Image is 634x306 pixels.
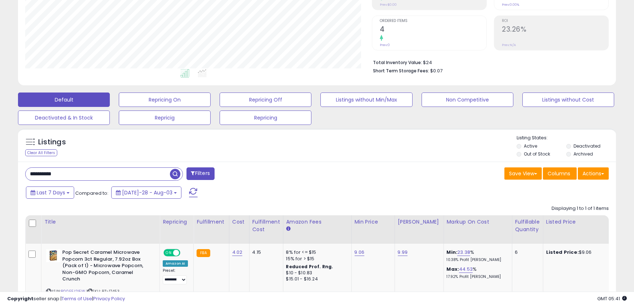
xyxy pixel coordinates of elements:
div: Amazon Fees [286,218,349,226]
button: Last 7 Days [26,186,74,199]
button: Listings without Cost [522,93,614,107]
button: Listings without Min/Max [320,93,412,107]
div: Title [44,218,157,226]
button: Actions [578,167,609,180]
b: Reduced Prof. Rng. [286,264,333,270]
a: B00FFJ2IEW [61,288,85,294]
div: Clear All Filters [25,149,57,156]
div: Preset: [163,268,188,284]
b: Max: [447,266,459,273]
small: Prev: 0 [380,43,390,47]
b: Short Term Storage Fees: [373,68,429,74]
div: 15% for > $15 [286,256,346,262]
span: | SKU: BZ-17453 [86,288,120,294]
div: Fulfillment [197,218,226,226]
label: Active [524,143,537,149]
button: Non Competitive [422,93,513,107]
span: $0.07 [430,67,442,74]
img: 51ZrVRIUzdL._SL40_.jpg [46,249,60,262]
div: seller snap | | [7,296,125,302]
div: Amazon AI [163,260,188,267]
span: Last 7 Days [37,189,65,196]
button: Save View [504,167,542,180]
div: $9.06 [546,249,606,256]
div: % [447,249,507,262]
div: Cost [232,218,246,226]
div: Markup on Cost [447,218,509,226]
button: Repricing Off [220,93,311,107]
span: 2025-08-11 05:41 GMT [597,295,627,302]
label: Deactivated [574,143,601,149]
button: Default [18,93,110,107]
small: Prev: N/A [502,43,516,47]
th: The percentage added to the cost of goods (COGS) that forms the calculator for Min & Max prices. [444,215,512,244]
span: OFF [179,250,191,256]
a: Terms of Use [62,295,92,302]
small: Prev: $0.00 [380,3,397,7]
a: 9.99 [398,249,408,256]
h2: 4 [380,25,486,35]
li: $24 [373,58,603,66]
a: 9.06 [355,249,365,256]
span: Compared to: [75,190,108,197]
a: 4.02 [232,249,243,256]
div: Fulfillment Cost [252,218,280,233]
div: Listed Price [546,218,608,226]
div: [PERSON_NAME] [398,218,441,226]
small: Amazon Fees. [286,226,291,232]
small: Prev: 0.00% [502,3,519,7]
b: Min: [447,249,458,256]
button: Repricig [119,111,211,125]
small: FBA [197,249,210,257]
div: 6 [515,249,538,256]
p: Listing States: [517,135,616,141]
button: Repricing [220,111,311,125]
b: Listed Price: [546,249,579,256]
div: 8% for <= $15 [286,249,346,256]
span: [DATE]-28 - Aug-03 [122,189,172,196]
div: $10 - $10.83 [286,270,346,276]
span: Columns [548,170,570,177]
strong: Copyright [7,295,33,302]
span: ROI [502,19,608,23]
span: Ordered Items [380,19,486,23]
label: Archived [574,151,593,157]
button: Columns [543,167,577,180]
div: Fulfillable Quantity [515,218,540,233]
p: 10.38% Profit [PERSON_NAME] [447,257,507,262]
a: 44.53 [459,266,473,273]
b: Pop Secret Caramel Microwave Popcorn 3ct Regular, 7.92oz Box (Pack of 1) - Microwave Popcorn, Non... [62,249,150,284]
div: % [447,266,507,279]
button: [DATE]-28 - Aug-03 [111,186,181,199]
div: Displaying 1 to 1 of 1 items [552,205,609,212]
label: Out of Stock [524,151,550,157]
h5: Listings [38,137,66,147]
div: 4.15 [252,249,278,256]
a: 23.38 [457,249,470,256]
div: Min Price [355,218,392,226]
button: Filters [186,167,215,180]
button: Repricing On [119,93,211,107]
button: Deactivated & In Stock [18,111,110,125]
h2: 23.26% [502,25,608,35]
b: Total Inventory Value: [373,59,422,66]
span: ON [164,250,173,256]
p: 17.92% Profit [PERSON_NAME] [447,274,507,279]
a: Privacy Policy [93,295,125,302]
div: Repricing [163,218,190,226]
div: $15.01 - $16.24 [286,276,346,282]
